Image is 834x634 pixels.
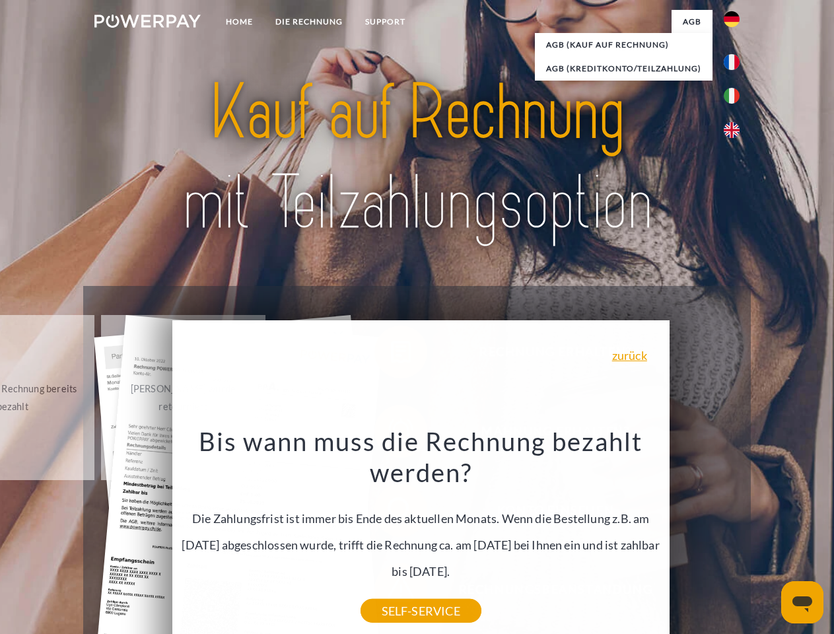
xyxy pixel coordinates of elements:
[94,15,201,28] img: logo-powerpay-white.svg
[612,349,647,361] a: zurück
[535,33,712,57] a: AGB (Kauf auf Rechnung)
[781,581,823,623] iframe: Schaltfläche zum Öffnen des Messaging-Fensters
[126,63,708,253] img: title-powerpay_de.svg
[354,10,417,34] a: SUPPORT
[724,88,740,104] img: it
[264,10,354,34] a: DIE RECHNUNG
[361,599,481,623] a: SELF-SERVICE
[724,122,740,138] img: en
[724,11,740,27] img: de
[180,425,662,611] div: Die Zahlungsfrist ist immer bis Ende des aktuellen Monats. Wenn die Bestellung z.B. am [DATE] abg...
[109,380,258,415] div: [PERSON_NAME] wurde retourniert
[672,10,712,34] a: agb
[180,425,662,489] h3: Bis wann muss die Rechnung bezahlt werden?
[215,10,264,34] a: Home
[535,57,712,81] a: AGB (Kreditkonto/Teilzahlung)
[724,54,740,70] img: fr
